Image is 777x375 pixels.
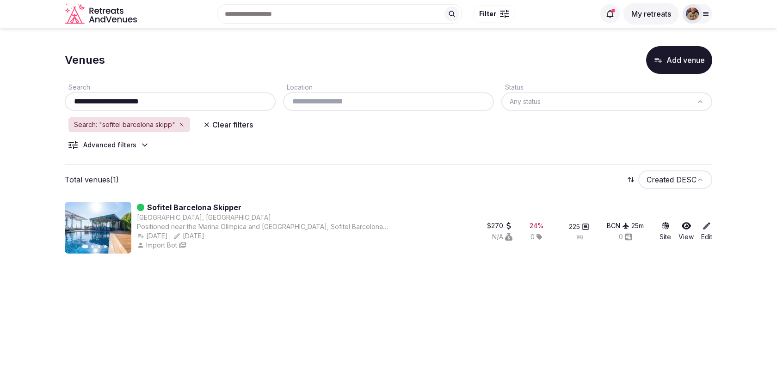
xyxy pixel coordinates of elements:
button: BCN [607,221,629,230]
button: My retreats [623,3,679,24]
button: Import Bot [137,241,177,250]
img: julen [686,7,699,20]
span: Import Bot [146,241,177,250]
button: Filter [473,5,515,23]
a: Visit the homepage [65,4,139,24]
span: Filter [479,9,496,18]
a: Edit [701,221,712,242]
div: 25 m [631,221,644,230]
img: Featured image for Sofitel Barcelona Skipper [65,202,131,254]
a: View [678,221,694,242]
button: 25m [631,221,644,230]
a: Sofitel Barcelona Skipper [147,202,241,213]
button: [GEOGRAPHIC_DATA], [GEOGRAPHIC_DATA] [137,213,271,222]
div: 24 % [530,221,544,230]
span: 225 [569,222,580,231]
label: Status [501,83,524,91]
span: Search: "sofitel barcelona skipp" [74,120,175,129]
a: My retreats [623,9,679,18]
button: [DATE] [173,231,204,241]
a: Site [660,221,671,242]
span: 0 [530,232,535,242]
button: 225 [569,222,589,231]
button: Go to slide 4 [104,245,107,248]
button: Go to slide 1 [82,245,88,248]
button: Go to slide 5 [111,245,113,248]
div: Advanced filters [83,140,136,150]
div: Positioned near the Marina Olímpica and [GEOGRAPHIC_DATA], Sofitel Barcelona Skipper is perfect f... [137,222,407,231]
button: Clear filters [197,116,259,133]
label: Location [283,83,313,91]
label: Search [65,83,90,91]
h1: Venues [65,52,105,68]
button: N/A [492,232,512,242]
button: Go to slide 3 [98,245,100,248]
button: 24% [530,221,544,230]
button: [DATE] [137,231,168,241]
button: 0 [619,232,632,242]
svg: Retreats and Venues company logo [65,4,139,24]
button: Add venue [646,46,712,74]
p: Total venues (1) [65,175,119,185]
button: Go to slide 2 [91,245,94,248]
button: $270 [487,221,512,230]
